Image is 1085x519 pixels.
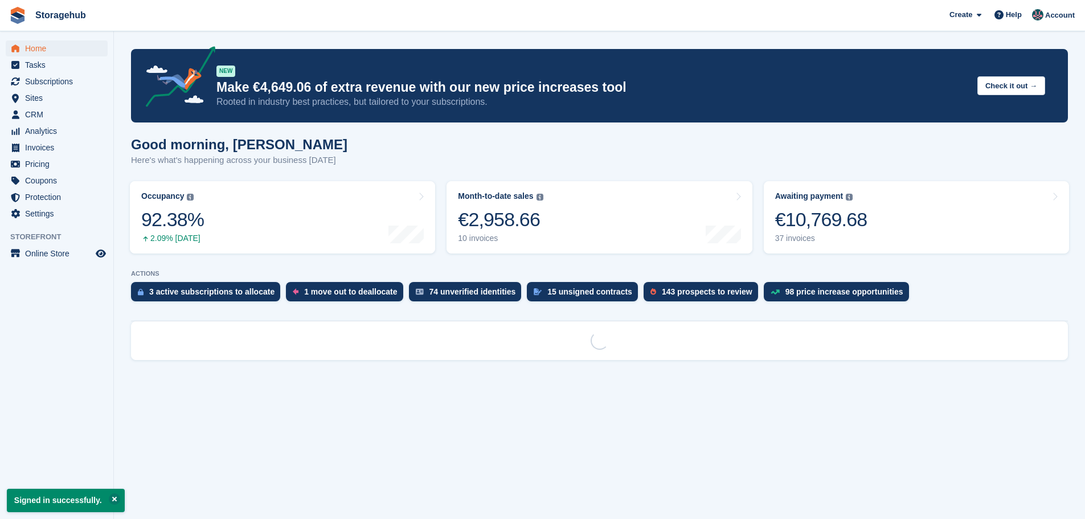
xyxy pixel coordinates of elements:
[7,489,125,512] p: Signed in successfully.
[409,282,527,307] a: 74 unverified identities
[6,40,108,56] a: menu
[131,137,347,152] h1: Good morning, [PERSON_NAME]
[846,194,853,201] img: icon-info-grey-7440780725fd019a000dd9b08b2336e03edf1995a4989e88bcd33f0948082b44.svg
[25,90,93,106] span: Sites
[6,57,108,73] a: menu
[6,123,108,139] a: menu
[25,189,93,205] span: Protection
[25,246,93,261] span: Online Store
[141,234,204,243] div: 2.09% [DATE]
[25,107,93,122] span: CRM
[138,288,144,296] img: active_subscription_to_allocate_icon-d502201f5373d7db506a760aba3b589e785aa758c864c3986d89f69b8ff3...
[6,189,108,205] a: menu
[6,140,108,156] a: menu
[458,208,543,231] div: €2,958.66
[31,6,91,24] a: Storagehub
[6,107,108,122] a: menu
[534,288,542,295] img: contract_signature_icon-13c848040528278c33f63329250d36e43548de30e8caae1d1a13099fd9432cc5.svg
[25,140,93,156] span: Invoices
[547,287,632,296] div: 15 unsigned contracts
[650,288,656,295] img: prospect-51fa495bee0391a8d652442698ab0144808aea92771e9ea1ae160a38d050c398.svg
[458,234,543,243] div: 10 invoices
[662,287,752,296] div: 143 prospects to review
[6,73,108,89] a: menu
[644,282,764,307] a: 143 prospects to review
[775,191,844,201] div: Awaiting payment
[775,234,867,243] div: 37 invoices
[6,173,108,189] a: menu
[1006,9,1022,21] span: Help
[216,66,235,77] div: NEW
[416,288,424,295] img: verify_identity-adf6edd0f0f0b5bbfe63781bf79b02c33cf7c696d77639b501bdc392416b5a36.svg
[447,181,752,254] a: Month-to-date sales €2,958.66 10 invoices
[286,282,408,307] a: 1 move out to deallocate
[130,181,435,254] a: Occupancy 92.38% 2.09% [DATE]
[304,287,397,296] div: 1 move out to deallocate
[785,287,903,296] div: 98 price increase opportunities
[6,206,108,222] a: menu
[187,194,194,201] img: icon-info-grey-7440780725fd019a000dd9b08b2336e03edf1995a4989e88bcd33f0948082b44.svg
[25,173,93,189] span: Coupons
[1032,9,1043,21] img: Anirudh Muralidharan
[216,96,968,108] p: Rooted in industry best practices, but tailored to your subscriptions.
[527,282,644,307] a: 15 unsigned contracts
[25,57,93,73] span: Tasks
[141,208,204,231] div: 92.38%
[6,156,108,172] a: menu
[977,76,1045,95] button: Check it out →
[25,40,93,56] span: Home
[949,9,972,21] span: Create
[775,208,867,231] div: €10,769.68
[216,79,968,96] p: Make €4,649.06 of extra revenue with our new price increases tool
[764,282,915,307] a: 98 price increase opportunities
[141,191,184,201] div: Occupancy
[6,90,108,106] a: menu
[6,246,108,261] a: menu
[131,154,347,167] p: Here's what's happening across your business [DATE]
[764,181,1069,254] a: Awaiting payment €10,769.68 37 invoices
[771,289,780,295] img: price_increase_opportunities-93ffe204e8149a01c8c9dc8f82e8f89637d9d84a8eef4429ea346261dce0b2c0.svg
[25,123,93,139] span: Analytics
[293,288,298,295] img: move_outs_to_deallocate_icon-f764333ba52eb49d3ac5e1228854f67142a1ed5810a6f6cc68b1a99e826820c5.svg
[458,191,533,201] div: Month-to-date sales
[136,46,216,111] img: price-adjustments-announcement-icon-8257ccfd72463d97f412b2fc003d46551f7dbcb40ab6d574587a9cd5c0d94...
[149,287,275,296] div: 3 active subscriptions to allocate
[25,156,93,172] span: Pricing
[94,247,108,260] a: Preview store
[9,7,26,24] img: stora-icon-8386f47178a22dfd0bd8f6a31ec36ba5ce8667c1dd55bd0f319d3a0aa187defe.svg
[10,231,113,243] span: Storefront
[537,194,543,201] img: icon-info-grey-7440780725fd019a000dd9b08b2336e03edf1995a4989e88bcd33f0948082b44.svg
[25,206,93,222] span: Settings
[131,282,286,307] a: 3 active subscriptions to allocate
[25,73,93,89] span: Subscriptions
[429,287,516,296] div: 74 unverified identities
[131,270,1068,277] p: ACTIONS
[1045,10,1075,21] span: Account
